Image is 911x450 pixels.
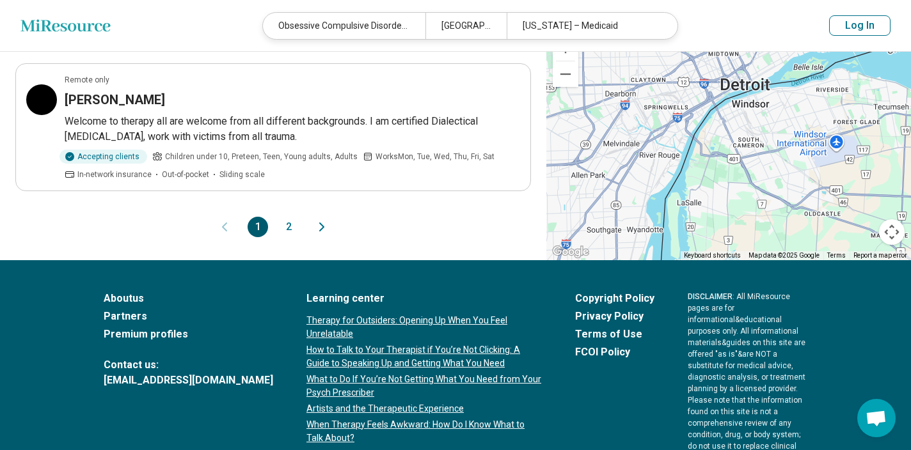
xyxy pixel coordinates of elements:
span: Out-of-pocket [162,169,209,180]
a: How to Talk to Your Therapist if You’re Not Clicking: A Guide to Speaking Up and Getting What You... [306,343,542,370]
a: Learning center [306,291,542,306]
a: What to Do If You’re Not Getting What You Need from Your Psych Prescriber [306,373,542,400]
p: Remote only [65,74,109,86]
a: Aboutus [104,291,273,306]
div: Accepting clients [59,150,147,164]
button: Zoom out [553,61,578,87]
h3: [PERSON_NAME] [65,91,165,109]
p: Welcome to therapy all are welcome from all different backgrounds. I am certified Dialectical [ME... [65,114,520,144]
button: 2 [278,217,299,237]
span: Children under 10, Preteen, Teen, Young adults, Adults [165,151,358,162]
a: Open this area in Google Maps (opens a new window) [550,244,592,260]
a: FCOI Policy [575,345,654,360]
span: Sliding scale [219,169,265,180]
div: [US_STATE] – Medicaid [507,13,669,39]
button: Log In [829,15,891,36]
a: Artists and the Therapeutic Experience [306,402,542,415]
a: Partners [104,309,273,324]
a: Premium profiles [104,327,273,342]
img: Google [550,244,592,260]
a: Report a map error [853,252,907,259]
a: Therapy for Outsiders: Opening Up When You Feel Unrelatable [306,314,542,341]
button: 1 [248,217,268,237]
div: Obsessive Compulsive Disorder (OCD) [263,13,425,39]
button: Next page [314,217,329,237]
div: [GEOGRAPHIC_DATA] [425,13,507,39]
span: Contact us: [104,357,273,373]
a: Privacy Policy [575,309,654,324]
span: Works Mon, Tue, Wed, Thu, Fri, Sat [376,151,495,162]
button: Map camera controls [879,219,905,245]
a: Terms (opens in new tab) [827,252,846,259]
span: Map data ©2025 Google [749,252,820,259]
span: In-network insurance [77,169,152,180]
a: [EMAIL_ADDRESS][DOMAIN_NAME] [104,373,273,388]
span: DISCLAIMER [688,292,733,301]
button: Keyboard shortcuts [684,251,741,260]
button: Previous page [217,217,232,237]
a: Terms of Use [575,327,654,342]
a: When Therapy Feels Awkward: How Do I Know What to Talk About? [306,418,542,445]
a: Copyright Policy [575,291,654,306]
div: Open chat [857,399,896,437]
